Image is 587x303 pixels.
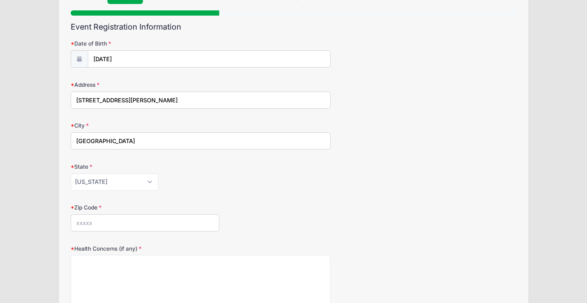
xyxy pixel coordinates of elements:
[71,245,219,253] label: Health Concerns (if any)
[71,22,517,32] h2: Event Registration Information
[71,122,219,130] label: City
[71,81,219,89] label: Address
[88,50,331,68] input: mm/dd/yyyy
[71,203,219,211] label: Zip Code
[71,40,219,48] label: Date of Birth
[71,214,219,231] input: xxxxx
[71,163,219,171] label: State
